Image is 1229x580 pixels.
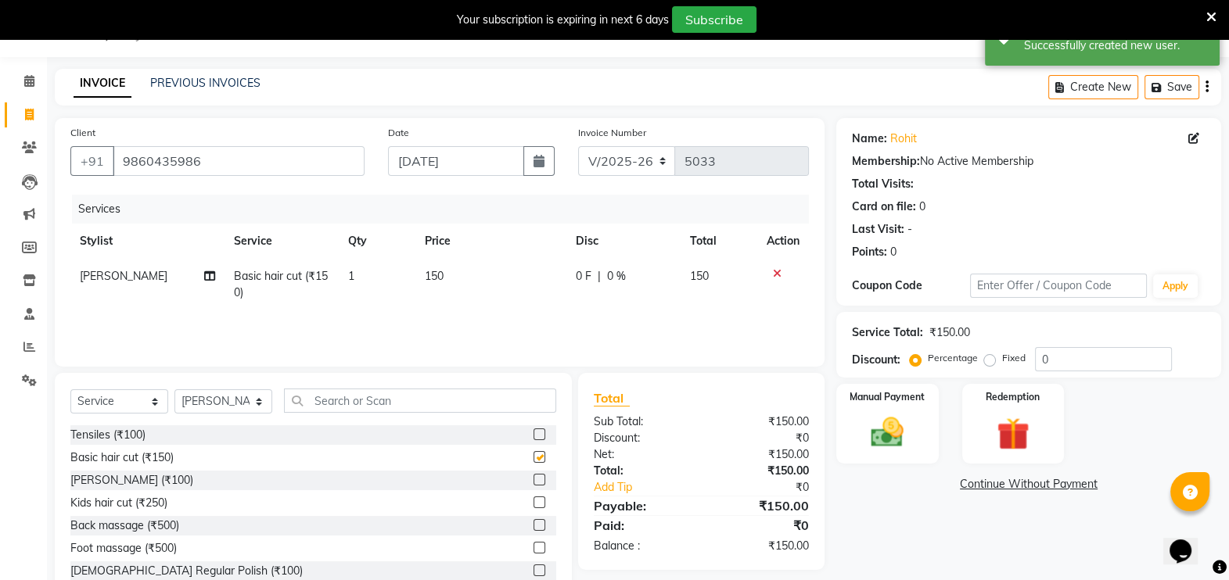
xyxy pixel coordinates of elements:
[852,153,1206,170] div: No Active Membership
[598,268,601,285] span: |
[566,224,681,259] th: Disc
[919,199,925,215] div: 0
[690,269,709,283] span: 150
[234,269,328,299] span: Basic hair cut (₹150)
[74,70,131,98] a: INVOICE
[594,390,630,406] span: Total
[852,199,916,215] div: Card on file:
[839,476,1218,492] a: Continue Without Payment
[70,540,177,557] div: Foot massage (₹500)
[702,430,821,446] div: ₹0
[415,224,566,259] th: Price
[70,449,174,466] div: Basic hair cut (₹150)
[72,195,821,224] div: Services
[852,131,887,147] div: Name:
[852,176,914,192] div: Total Visits:
[70,224,225,259] th: Stylist
[852,221,904,238] div: Last Visit:
[757,224,809,259] th: Action
[225,224,339,259] th: Service
[576,268,591,285] span: 0 F
[425,269,444,283] span: 150
[582,479,721,496] a: Add Tip
[929,324,970,341] div: ₹150.00
[339,224,415,259] th: Qty
[578,126,646,140] label: Invoice Number
[850,390,925,404] label: Manual Payment
[607,268,626,285] span: 0 %
[702,446,821,463] div: ₹150.00
[1153,274,1198,298] button: Apply
[1002,351,1026,365] label: Fixed
[721,479,821,496] div: ₹0
[582,496,702,515] div: Payable:
[582,463,702,479] div: Total:
[348,269,354,283] span: 1
[861,414,914,451] img: _cash.svg
[970,274,1147,298] input: Enter Offer / Coupon Code
[113,146,365,176] input: Search by Name/Mobile/Email/Code
[907,221,912,238] div: -
[70,427,146,443] div: Tensiles (₹100)
[702,463,821,479] div: ₹150.00
[852,324,923,341] div: Service Total:
[672,6,756,33] button: Subscribe
[70,472,193,489] div: [PERSON_NAME] (₹100)
[70,517,179,534] div: Back massage (₹500)
[582,446,702,463] div: Net:
[852,277,970,294] div: Coupon Code
[702,496,821,515] div: ₹150.00
[986,414,1040,454] img: _gift.svg
[582,516,702,535] div: Paid:
[80,269,167,283] span: [PERSON_NAME]
[702,516,821,535] div: ₹0
[1048,75,1138,99] button: Create New
[852,352,900,368] div: Discount:
[388,126,409,140] label: Date
[70,126,95,140] label: Client
[702,414,821,430] div: ₹150.00
[1024,38,1208,54] div: Successfully created new user.
[986,390,1040,404] label: Redemption
[1145,75,1199,99] button: Save
[702,538,821,554] div: ₹150.00
[681,224,757,259] th: Total
[70,146,114,176] button: +91
[70,563,303,579] div: [DEMOGRAPHIC_DATA] Regular Polish (₹100)
[1163,517,1213,564] iframe: chat widget
[582,414,702,430] div: Sub Total:
[928,351,978,365] label: Percentage
[284,388,556,413] input: Search or Scan
[457,12,669,28] div: Your subscription is expiring in next 6 days
[890,244,897,260] div: 0
[582,430,702,446] div: Discount:
[852,153,920,170] div: Membership:
[852,244,887,260] div: Points:
[582,538,702,554] div: Balance :
[150,76,261,90] a: PREVIOUS INVOICES
[890,131,917,147] a: Rohit
[70,495,167,511] div: Kids hair cut (₹250)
